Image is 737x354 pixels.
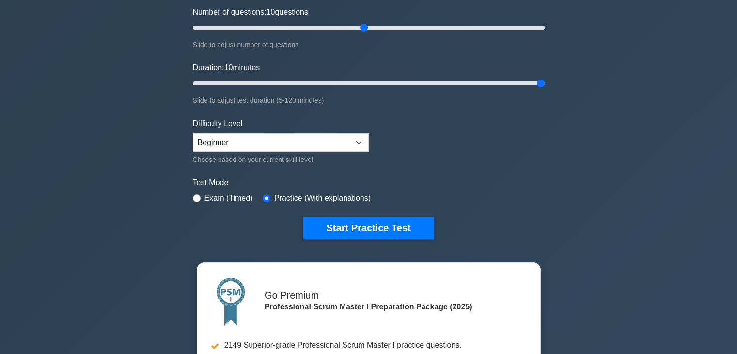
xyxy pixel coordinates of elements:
span: 10 [224,64,233,72]
label: Test Mode [193,177,545,189]
label: Difficulty Level [193,118,243,129]
button: Start Practice Test [303,217,434,239]
label: Practice (With explanations) [274,193,371,204]
div: Slide to adjust number of questions [193,39,545,50]
label: Duration: minutes [193,62,260,74]
label: Number of questions: questions [193,6,308,18]
label: Exam (Timed) [204,193,253,204]
span: 10 [267,8,275,16]
div: Slide to adjust test duration (5-120 minutes) [193,95,545,106]
div: Choose based on your current skill level [193,154,369,165]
